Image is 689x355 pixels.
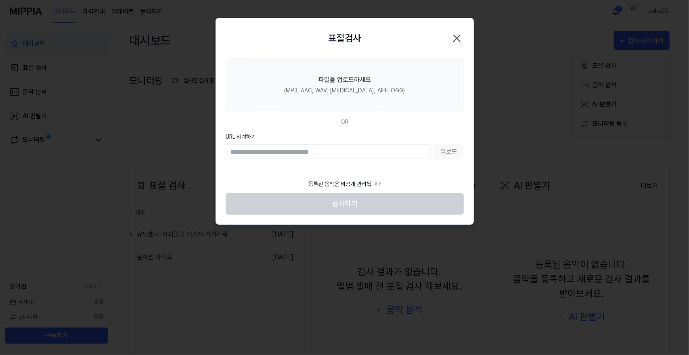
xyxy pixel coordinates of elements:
div: (MP3, AAC, WAV, [MEDICAL_DATA], AIFF, OGG) [284,86,405,95]
h2: 표절검사 [328,31,361,46]
div: OR [341,118,348,126]
label: URL 입력하기 [226,133,464,141]
div: 등록된 음악은 비공개 관리됩니다 [304,175,386,193]
div: 파일을 업로드하세요 [318,75,371,85]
